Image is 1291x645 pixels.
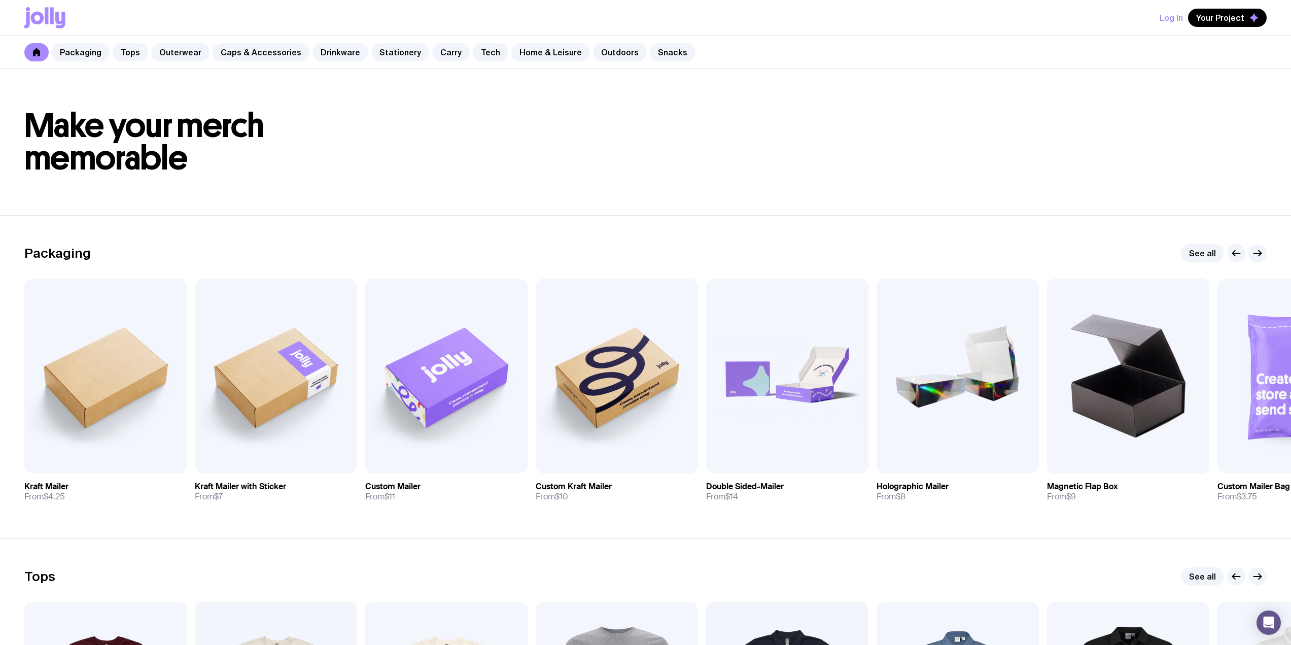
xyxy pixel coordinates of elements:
span: From [24,492,65,502]
span: From [1217,492,1257,502]
a: Kraft Mailer with StickerFrom$7 [195,473,357,510]
h3: Holographic Mailer [877,482,949,492]
h3: Magnetic Flap Box [1047,482,1118,492]
button: Your Project [1188,9,1267,27]
a: Packaging [52,43,110,61]
span: From [536,492,568,502]
span: $9 [1066,491,1076,502]
span: $8 [896,491,905,502]
h2: Packaging [24,246,91,261]
a: Outerwear [151,43,210,61]
span: Make your merch memorable [24,106,264,178]
a: Tops [113,43,148,61]
h3: Custom Kraft Mailer [536,482,612,492]
a: See all [1181,567,1224,586]
span: From [195,492,223,502]
span: From [877,492,905,502]
span: $10 [555,491,568,502]
a: Drinkware [312,43,368,61]
a: Home & Leisure [511,43,590,61]
a: Custom Kraft MailerFrom$10 [536,473,698,510]
span: From [706,492,738,502]
span: From [365,492,395,502]
span: $7 [214,491,223,502]
a: Outdoors [593,43,647,61]
h2: Tops [24,569,55,584]
h3: Custom Mailer Bag [1217,482,1290,492]
span: From [1047,492,1076,502]
a: Custom MailerFrom$11 [365,473,528,510]
a: Holographic MailerFrom$8 [877,473,1039,510]
span: $11 [385,491,395,502]
span: $14 [725,491,738,502]
h3: Kraft Mailer [24,482,68,492]
a: See all [1181,244,1224,262]
span: Your Project [1196,13,1244,23]
div: Open Intercom Messenger [1257,610,1281,635]
button: Log In [1160,9,1183,27]
span: $4.25 [44,491,65,502]
a: Kraft MailerFrom$4.25 [24,473,187,510]
a: Carry [432,43,470,61]
h3: Custom Mailer [365,482,421,492]
h3: Double Sided-Mailer [706,482,784,492]
a: Snacks [650,43,695,61]
a: Caps & Accessories [213,43,309,61]
h3: Kraft Mailer with Sticker [195,482,286,492]
a: Tech [473,43,508,61]
a: Double Sided-MailerFrom$14 [706,473,868,510]
a: Magnetic Flap BoxFrom$9 [1047,473,1209,510]
span: $3.75 [1237,491,1257,502]
a: Stationery [371,43,429,61]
